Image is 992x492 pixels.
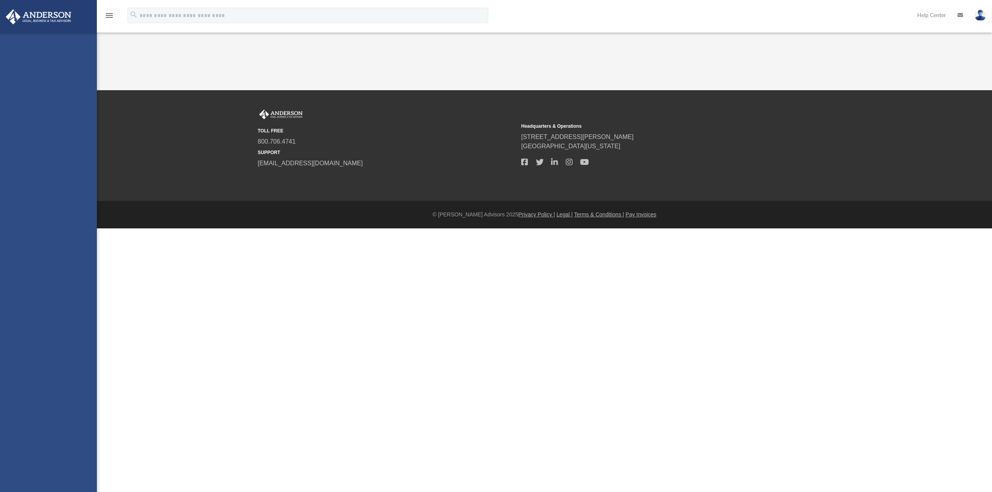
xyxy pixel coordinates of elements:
[105,15,114,20] a: menu
[625,211,656,218] a: Pay Invoices
[574,211,624,218] a: Terms & Conditions |
[129,10,138,19] i: search
[258,110,304,120] img: Anderson Advisors Platinum Portal
[258,160,363,166] a: [EMAIL_ADDRESS][DOMAIN_NAME]
[518,211,555,218] a: Privacy Policy |
[258,127,516,134] small: TOLL FREE
[521,134,634,140] a: [STREET_ADDRESS][PERSON_NAME]
[521,143,620,149] a: [GEOGRAPHIC_DATA][US_STATE]
[975,10,986,21] img: User Pic
[521,123,779,130] small: Headquarters & Operations
[97,211,992,219] div: © [PERSON_NAME] Advisors 2025
[556,211,573,218] a: Legal |
[105,11,114,20] i: menu
[258,138,296,145] a: 800.706.4741
[258,149,516,156] small: SUPPORT
[3,9,74,24] img: Anderson Advisors Platinum Portal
